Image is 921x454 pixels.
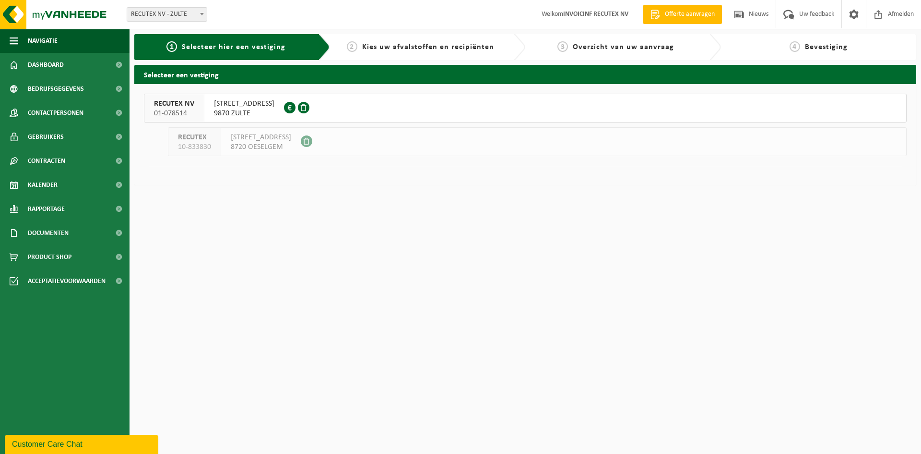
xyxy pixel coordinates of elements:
[127,7,207,22] span: RECUTEX NV - ZULTE
[166,41,177,52] span: 1
[28,173,58,197] span: Kalender
[557,41,568,52] span: 3
[28,53,64,77] span: Dashboard
[805,43,848,51] span: Bevestiging
[154,99,194,109] span: RECUTEX NV
[154,109,194,118] span: 01-078514
[28,29,58,53] span: Navigatie
[28,101,83,125] span: Contactpersonen
[178,133,211,142] span: RECUTEX
[28,149,65,173] span: Contracten
[563,11,628,18] strong: INVOICINF RECUTEX NV
[362,43,494,51] span: Kies uw afvalstoffen en recipiënten
[231,142,291,152] span: 8720 OESELGEM
[28,245,71,269] span: Product Shop
[144,94,907,123] button: RECUTEX NV 01-078514 [STREET_ADDRESS]9870 ZULTE
[127,8,207,21] span: RECUTEX NV - ZULTE
[214,109,274,118] span: 9870 ZULTE
[790,41,800,52] span: 4
[178,142,211,152] span: 10-833830
[28,77,84,101] span: Bedrijfsgegevens
[28,125,64,149] span: Gebruikers
[28,269,106,293] span: Acceptatievoorwaarden
[643,5,722,24] a: Offerte aanvragen
[28,197,65,221] span: Rapportage
[662,10,717,19] span: Offerte aanvragen
[28,221,69,245] span: Documenten
[347,41,357,52] span: 2
[573,43,674,51] span: Overzicht van uw aanvraag
[134,65,916,84] h2: Selecteer een vestiging
[214,99,274,109] span: [STREET_ADDRESS]
[231,133,291,142] span: [STREET_ADDRESS]
[5,433,160,454] iframe: chat widget
[182,43,285,51] span: Selecteer hier een vestiging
